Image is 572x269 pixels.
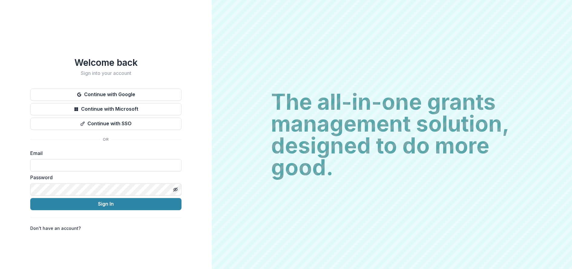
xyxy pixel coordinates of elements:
button: Continue with Microsoft [30,103,181,115]
button: Sign In [30,198,181,210]
p: Don't have an account? [30,225,81,231]
label: Password [30,174,178,181]
label: Email [30,150,178,157]
button: Continue with SSO [30,118,181,130]
h2: Sign into your account [30,70,181,76]
h1: Welcome back [30,57,181,68]
button: Toggle password visibility [171,185,180,194]
button: Continue with Google [30,89,181,101]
